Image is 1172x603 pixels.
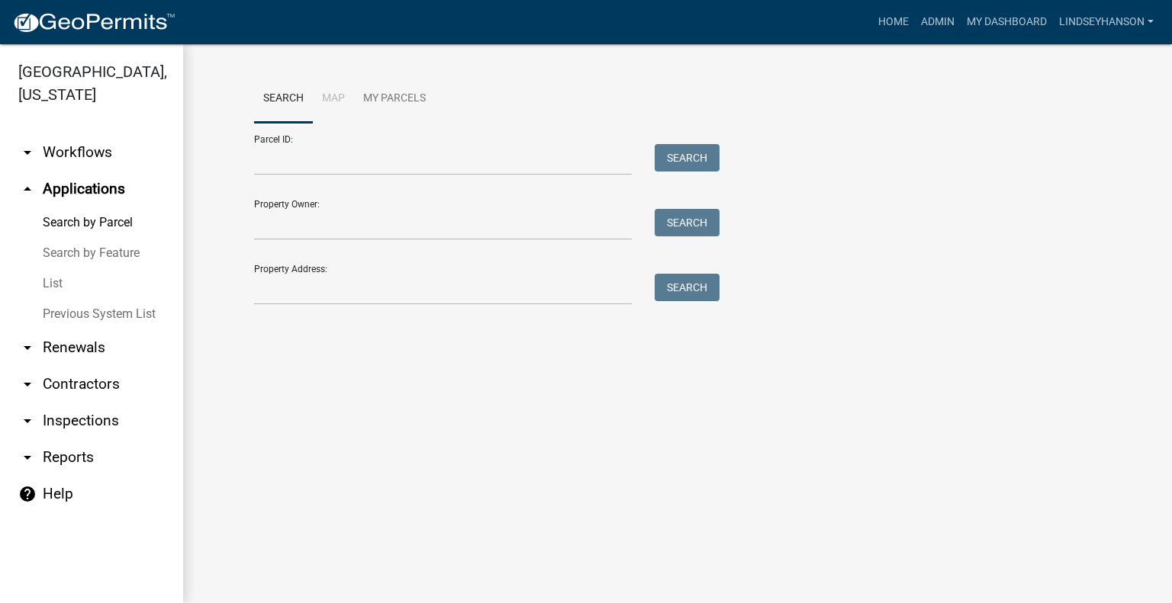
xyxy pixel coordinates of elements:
a: Home [872,8,915,37]
i: help [18,485,37,503]
i: arrow_drop_down [18,448,37,467]
button: Search [655,274,720,301]
button: Search [655,144,720,172]
i: arrow_drop_up [18,180,37,198]
a: My Parcels [354,75,435,123]
a: Lindseyhanson [1053,8,1160,37]
a: Search [254,75,313,123]
i: arrow_drop_down [18,412,37,430]
i: arrow_drop_down [18,375,37,393]
i: arrow_drop_down [18,143,37,162]
a: My Dashboard [961,8,1053,37]
button: Search [655,209,720,236]
a: Admin [915,8,961,37]
i: arrow_drop_down [18,338,37,357]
